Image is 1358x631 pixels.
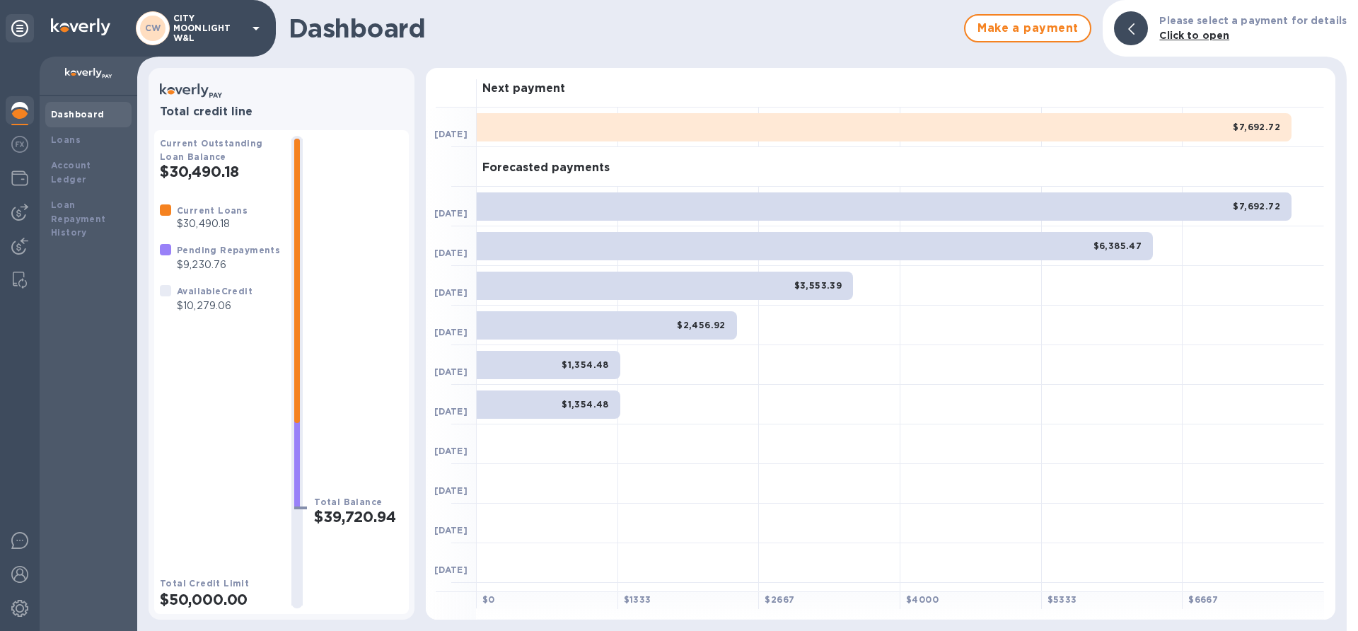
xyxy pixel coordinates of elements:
img: Logo [51,18,110,35]
h3: Total credit line [160,105,403,119]
b: Total Balance [314,497,382,507]
b: Dashboard [51,109,105,120]
button: Make a payment [964,14,1091,42]
p: $10,279.06 [177,299,253,313]
b: $ 5333 [1047,594,1077,605]
b: Loans [51,134,81,145]
b: $ 6667 [1188,594,1218,605]
b: Pending Repayments [177,245,280,255]
p: $9,230.76 [177,257,280,272]
b: [DATE] [434,248,468,258]
b: Please select a payment for details [1159,15,1347,26]
b: Total Credit Limit [160,578,249,589]
p: CITY MOONLIGHT W&L [173,13,244,43]
b: $1,354.48 [562,399,609,410]
b: Account Ledger [51,160,91,185]
b: $7,692.72 [1233,201,1280,212]
b: [DATE] [434,565,468,575]
b: [DATE] [434,485,468,496]
b: CW [145,23,161,33]
h2: $39,720.94 [314,508,403,526]
h3: Next payment [482,82,565,95]
b: [DATE] [434,406,468,417]
b: [DATE] [434,446,468,456]
b: [DATE] [434,366,468,377]
span: Make a payment [977,20,1079,37]
b: $1,354.48 [562,359,609,370]
b: [DATE] [434,525,468,536]
h1: Dashboard [289,13,957,43]
h2: $30,490.18 [160,163,280,180]
h2: $50,000.00 [160,591,280,608]
b: $ 1333 [624,594,651,605]
b: $ 0 [482,594,495,605]
b: [DATE] [434,208,468,219]
b: [DATE] [434,287,468,298]
b: Loan Repayment History [51,199,106,238]
b: $7,692.72 [1233,122,1280,132]
b: $2,456.92 [677,320,726,330]
b: Current Outstanding Loan Balance [160,138,263,162]
b: [DATE] [434,327,468,337]
b: Current Loans [177,205,248,216]
h3: Forecasted payments [482,161,610,175]
b: Available Credit [177,286,253,296]
b: $ 4000 [906,594,939,605]
b: $ 2667 [765,594,794,605]
b: [DATE] [434,129,468,139]
p: $30,490.18 [177,216,248,231]
b: $3,553.39 [794,280,842,291]
img: Foreign exchange [11,136,28,153]
b: Click to open [1159,30,1229,41]
img: Wallets [11,170,28,187]
b: $6,385.47 [1093,241,1142,251]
